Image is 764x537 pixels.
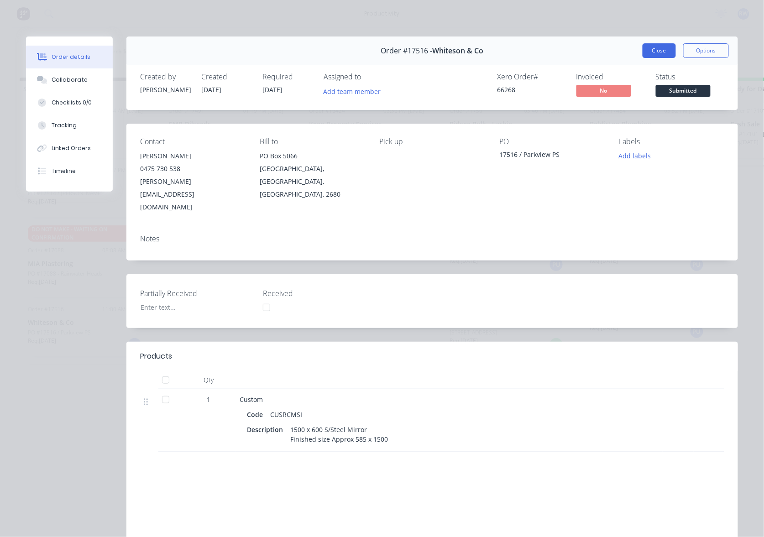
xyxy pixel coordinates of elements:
[140,137,245,146] div: Contact
[497,85,565,94] div: 66268
[380,137,485,146] div: Pick up
[643,43,676,58] button: Close
[619,137,724,146] div: Labels
[140,288,254,299] label: Partially Received
[656,85,711,99] button: Submitted
[140,162,245,175] div: 0475 730 538
[26,137,113,160] button: Linked Orders
[140,73,190,81] div: Created by
[287,423,392,446] div: 1500 x 600 S/Steel Mirror Finished size Approx 585 x 1500
[247,408,267,421] div: Code
[26,91,113,114] button: Checklists 0/0
[260,150,365,201] div: PO Box 5066[GEOGRAPHIC_DATA], [GEOGRAPHIC_DATA], [GEOGRAPHIC_DATA], 2680
[52,99,92,107] div: Checklists 0/0
[207,395,210,404] span: 1
[260,162,365,201] div: [GEOGRAPHIC_DATA], [GEOGRAPHIC_DATA], [GEOGRAPHIC_DATA], 2680
[260,150,365,162] div: PO Box 5066
[263,288,377,299] label: Received
[140,351,172,362] div: Products
[52,167,76,175] div: Timeline
[319,85,386,97] button: Add team member
[260,137,365,146] div: Bill to
[140,235,724,243] div: Notes
[262,73,313,81] div: Required
[52,53,90,61] div: Order details
[614,150,656,162] button: Add labels
[140,85,190,94] div: [PERSON_NAME]
[52,121,77,130] div: Tracking
[52,76,88,84] div: Collaborate
[499,150,604,162] div: 17516 / Parkview PS
[576,85,631,96] span: No
[656,73,724,81] div: Status
[140,150,245,162] div: [PERSON_NAME]
[26,68,113,91] button: Collaborate
[26,114,113,137] button: Tracking
[324,73,415,81] div: Assigned to
[201,73,251,81] div: Created
[26,160,113,182] button: Timeline
[656,85,711,96] span: Submitted
[240,395,263,404] span: Custom
[201,85,221,94] span: [DATE]
[497,73,565,81] div: Xero Order #
[324,85,386,97] button: Add team member
[140,150,245,214] div: [PERSON_NAME]0475 730 538[PERSON_NAME][EMAIL_ADDRESS][DOMAIN_NAME]
[683,43,729,58] button: Options
[181,371,236,389] div: Qty
[433,47,484,55] span: Whiteson & Co
[262,85,283,94] span: [DATE]
[267,408,306,421] div: CUSRCMSI
[576,73,645,81] div: Invoiced
[140,175,245,214] div: [PERSON_NAME][EMAIL_ADDRESS][DOMAIN_NAME]
[26,46,113,68] button: Order details
[52,144,91,152] div: Linked Orders
[247,423,287,436] div: Description
[381,47,433,55] span: Order #17516 -
[499,137,604,146] div: PO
